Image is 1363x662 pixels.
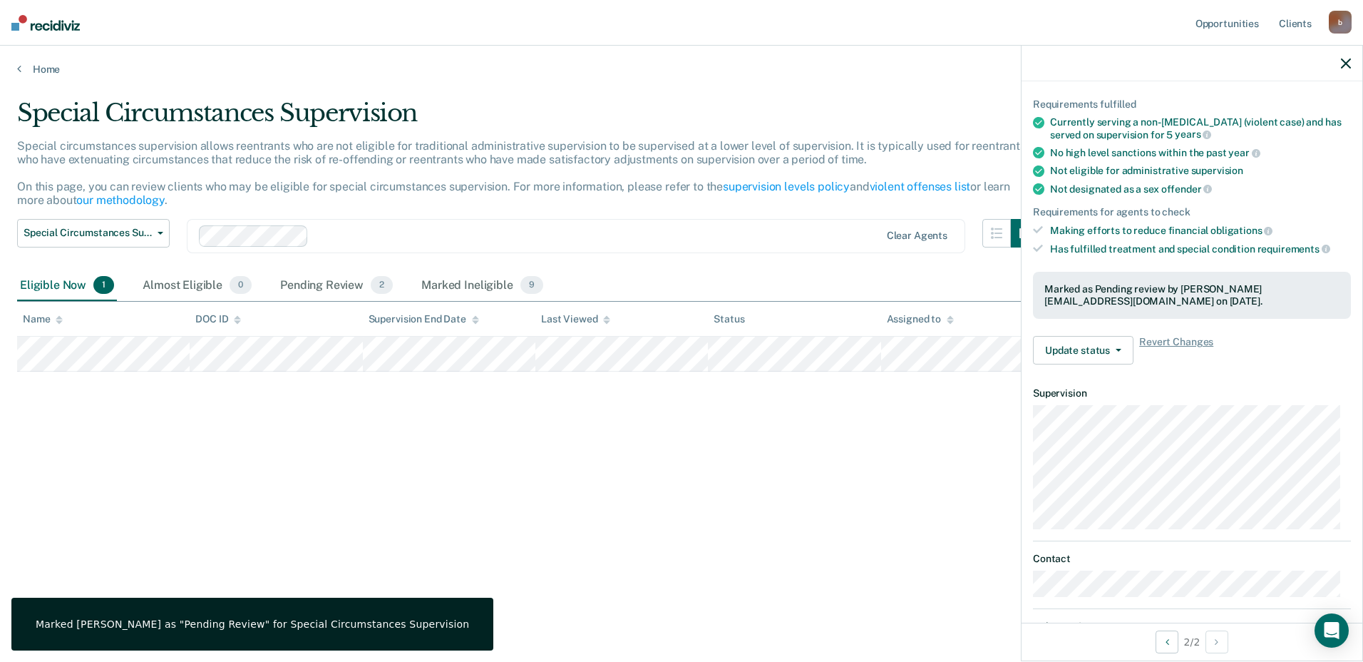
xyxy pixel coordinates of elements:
dt: Supervision [1033,387,1351,399]
dt: Contact [1033,553,1351,565]
p: Special circumstances supervision allows reentrants who are not eligible for traditional administ... [17,139,1026,208]
div: Currently serving a non-[MEDICAL_DATA] (violent case) and has served on supervision for 5 [1050,116,1351,141]
span: 2 [371,276,393,295]
a: supervision levels policy [723,180,850,193]
div: Assigned to [887,313,954,325]
button: Update status [1033,336,1133,365]
a: Home [17,63,1346,76]
div: Marked Ineligible [418,270,546,302]
div: Special Circumstances Supervision [17,98,1039,139]
div: No high level sanctions within the past [1050,146,1351,159]
span: Special Circumstances Supervision [24,227,152,239]
div: DOC ID [195,313,241,325]
div: Almost Eligible [140,270,254,302]
span: year [1228,147,1260,158]
div: Marked [PERSON_NAME] as "Pending Review" for Special Circumstances Supervision [36,618,469,631]
span: obligations [1210,225,1272,236]
div: Last Viewed [541,313,610,325]
div: Status [714,313,744,325]
div: Clear agents [887,230,947,242]
img: Recidiviz [11,15,80,31]
span: requirements [1257,243,1330,255]
div: Not eligible for administrative [1050,165,1351,177]
span: offender [1161,183,1213,195]
div: Open Intercom Messenger [1315,613,1349,648]
div: Not designated as a sex [1050,183,1351,195]
div: 2 / 2 [1022,623,1362,661]
div: Requirements for agents to check [1033,206,1351,218]
span: Revert Changes [1139,336,1213,365]
div: Pending Review [277,270,396,302]
div: Supervision End Date [369,313,479,325]
div: Making efforts to reduce financial [1050,224,1351,237]
div: Name [23,313,63,325]
a: violent offenses list [870,180,971,193]
button: Previous Opportunity [1156,631,1178,653]
div: b [1329,11,1352,34]
div: Eligible Now [17,270,117,302]
span: years [1175,128,1211,140]
a: our methodology [76,193,165,207]
span: 1 [93,276,114,295]
div: Has fulfilled treatment and special condition [1050,243,1351,255]
dt: Relevant Contact Notes [1033,621,1351,633]
div: Requirements fulfilled [1033,98,1351,111]
span: 0 [230,276,252,295]
div: Marked as Pending review by [PERSON_NAME][EMAIL_ADDRESS][DOMAIN_NAME] on [DATE]. [1044,283,1339,307]
span: 9 [520,276,543,295]
button: Next Opportunity [1205,631,1228,653]
span: supervision [1191,165,1243,176]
